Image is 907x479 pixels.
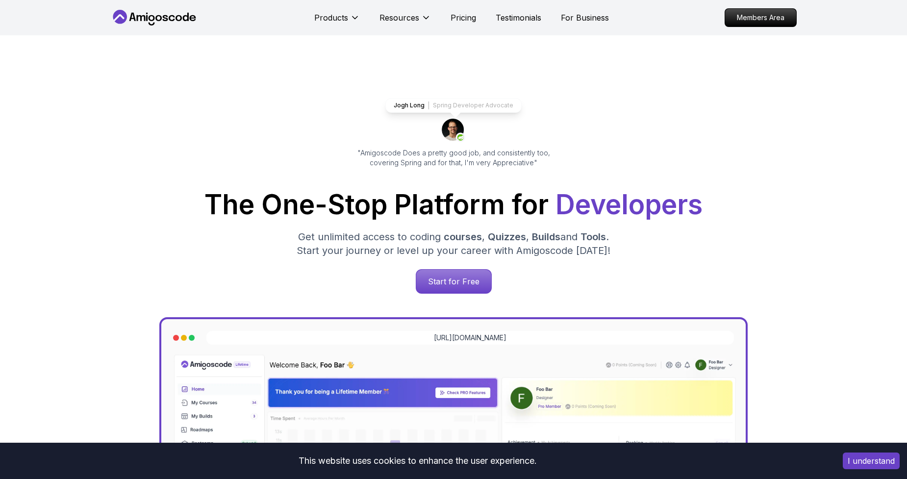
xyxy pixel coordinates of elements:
img: josh long [442,119,465,142]
a: Testimonials [496,12,541,24]
span: Tools [580,231,606,243]
button: Resources [379,12,431,31]
a: Start for Free [416,269,492,294]
h1: The One-Stop Platform for [118,191,789,218]
p: Resources [379,12,419,24]
a: For Business [561,12,609,24]
a: Members Area [725,8,797,27]
p: Start for Free [416,270,491,293]
p: Jogh Long [394,101,425,109]
span: courses [444,231,482,243]
span: Builds [532,231,560,243]
p: Members Area [725,9,796,26]
p: Get unlimited access to coding , , and . Start your journey or level up your career with Amigosco... [289,230,618,257]
div: This website uses cookies to enhance the user experience. [7,450,828,472]
a: Pricing [451,12,476,24]
button: Accept cookies [843,453,900,469]
span: Quizzes [488,231,526,243]
p: Spring Developer Advocate [433,101,513,109]
p: Products [314,12,348,24]
span: Developers [555,188,703,221]
button: Products [314,12,360,31]
a: [URL][DOMAIN_NAME] [434,333,506,343]
p: "Amigoscode Does a pretty good job, and consistently too, covering Spring and for that, I'm very ... [344,148,563,168]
